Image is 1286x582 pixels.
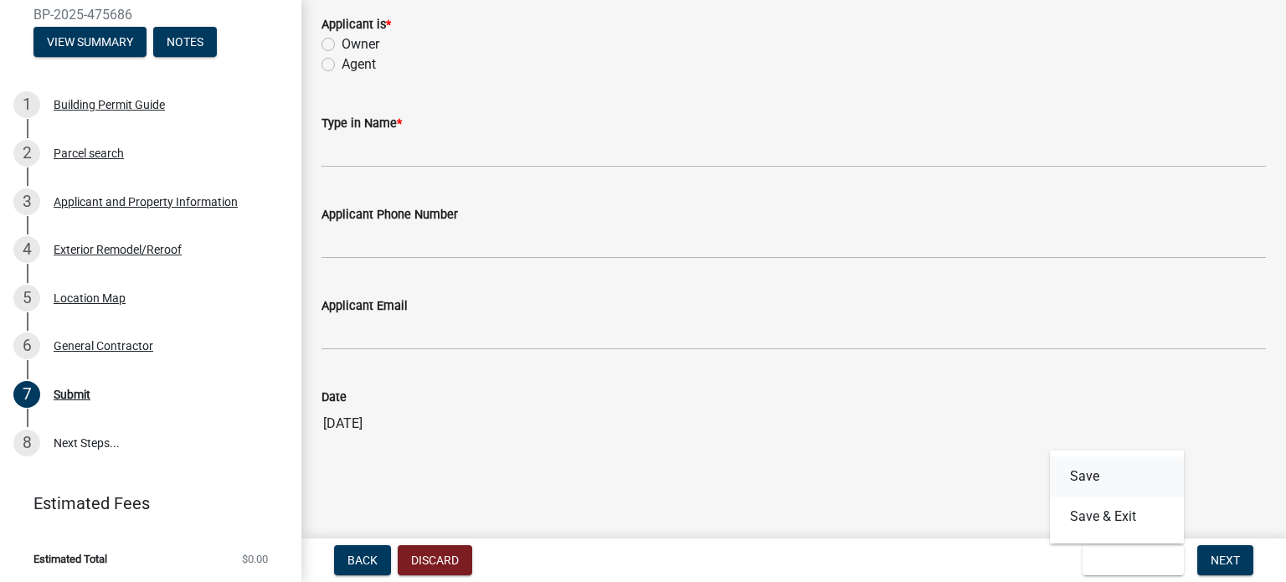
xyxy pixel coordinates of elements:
[153,36,217,49] wm-modal-confirm: Notes
[33,7,268,23] span: BP-2025-475686
[321,392,347,404] label: Date
[321,19,391,31] label: Applicant is
[1083,545,1184,575] button: Save & Exit
[1050,456,1184,497] button: Save
[54,389,90,400] div: Submit
[54,196,238,208] div: Applicant and Property Information
[242,554,268,564] span: $0.00
[1211,554,1240,567] span: Next
[54,292,126,304] div: Location Map
[1096,554,1160,567] span: Save & Exit
[54,340,153,352] div: General Contractor
[54,99,165,111] div: Building Permit Guide
[33,27,147,57] button: View Summary
[398,545,472,575] button: Discard
[334,545,391,575] button: Back
[13,430,40,456] div: 8
[13,381,40,408] div: 7
[342,54,376,75] label: Agent
[13,140,40,167] div: 2
[13,332,40,359] div: 6
[54,244,182,255] div: Exterior Remodel/Reroof
[1050,450,1184,543] div: Save & Exit
[1050,497,1184,537] button: Save & Exit
[321,301,408,312] label: Applicant Email
[13,188,40,215] div: 3
[13,487,275,520] a: Estimated Fees
[321,209,458,221] label: Applicant Phone Number
[1197,545,1253,575] button: Next
[54,147,124,159] div: Parcel search
[13,236,40,263] div: 4
[33,36,147,49] wm-modal-confirm: Summary
[13,91,40,118] div: 1
[153,27,217,57] button: Notes
[321,118,402,130] label: Type in Name
[342,34,379,54] label: Owner
[13,285,40,312] div: 5
[347,554,378,567] span: Back
[33,554,107,564] span: Estimated Total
